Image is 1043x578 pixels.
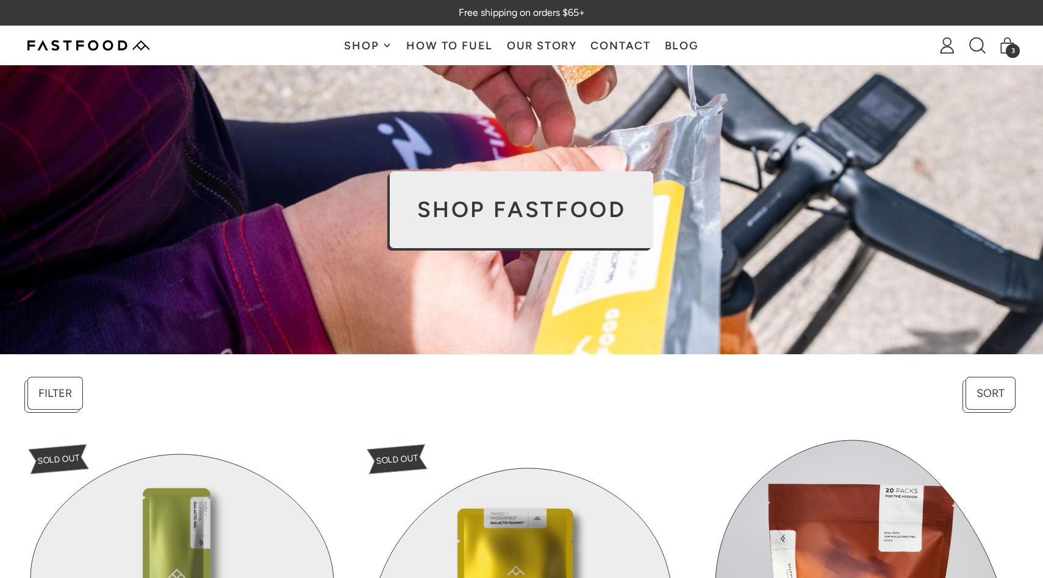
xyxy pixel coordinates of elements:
[344,40,382,51] span: Shop
[337,26,400,65] button: Shop
[658,26,706,65] a: Blog
[417,199,626,221] h2: SHOP FASTFOOD
[584,26,658,65] a: Contact
[400,26,500,65] a: How To Fuel
[966,377,1016,410] button: Sort
[27,40,149,51] img: Fastfood
[992,35,1023,57] button: 3
[500,26,584,65] a: Our Story
[27,377,83,410] button: Filter
[1006,44,1020,58] span: 3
